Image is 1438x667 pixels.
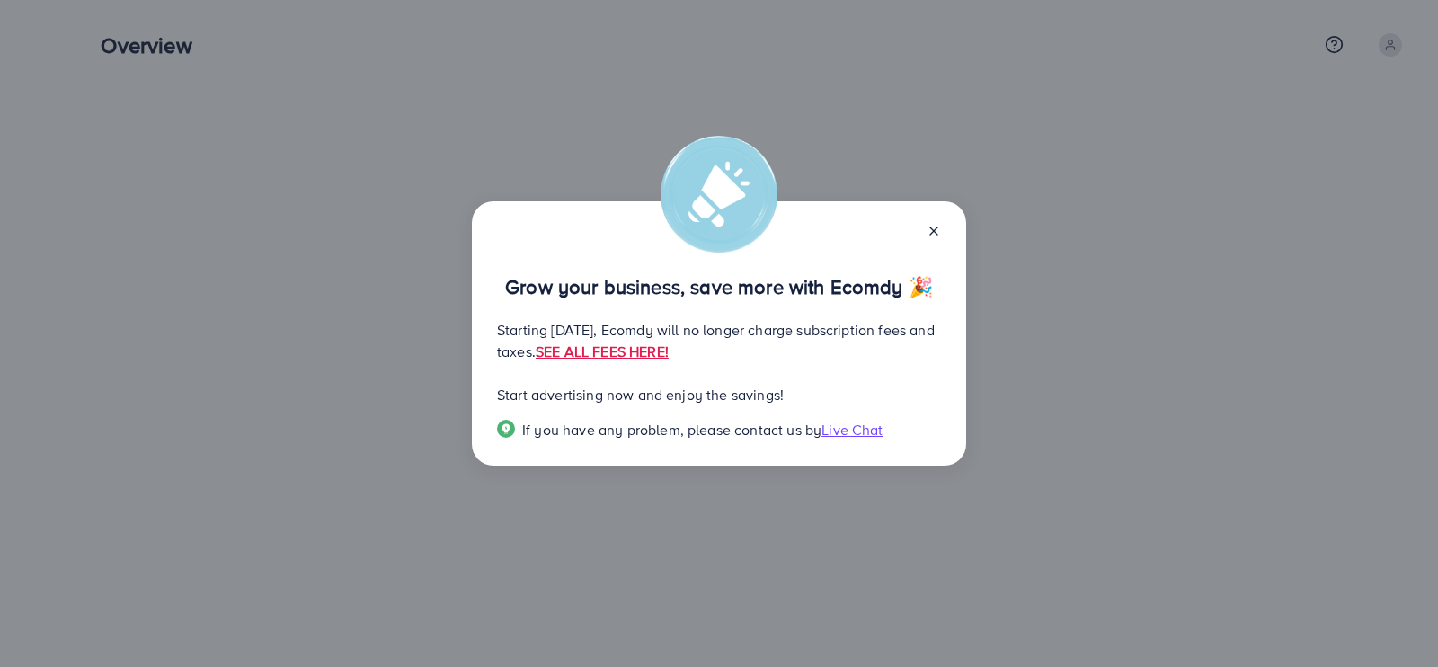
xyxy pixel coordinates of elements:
[497,384,941,405] p: Start advertising now and enjoy the savings!
[522,420,821,440] span: If you have any problem, please contact us by
[821,420,883,440] span: Live Chat
[497,319,941,362] p: Starting [DATE], Ecomdy will no longer charge subscription fees and taxes.
[497,276,941,298] p: Grow your business, save more with Ecomdy 🎉
[497,420,515,438] img: Popup guide
[536,342,669,361] a: SEE ALL FEES HERE!
[661,136,777,253] img: alert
